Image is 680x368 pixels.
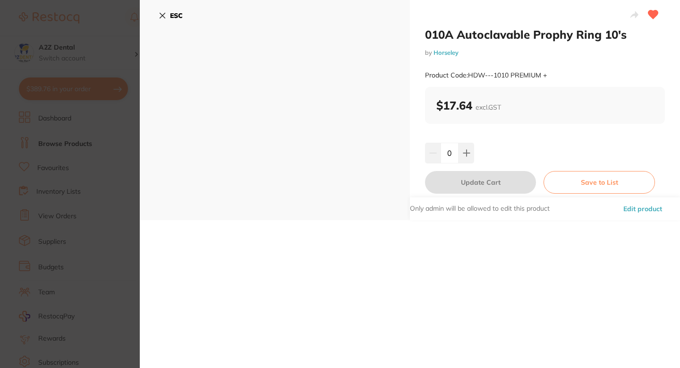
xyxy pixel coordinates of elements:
small: Product Code: HDW---1010 PREMIUM + [425,71,547,79]
h2: 010A Autoclavable Prophy Ring 10's [425,27,665,42]
b: ESC [170,11,183,20]
b: $17.64 [436,98,501,112]
button: Update Cart [425,171,536,194]
img: Profile image for Restocq [21,28,36,43]
button: Edit product [620,197,665,220]
p: Message from Restocq, sent 1w ago [41,36,163,45]
small: by [425,49,665,56]
a: Horseley [433,49,459,56]
div: message notification from Restocq, 1w ago. It has been 14 days since you have started your Restoc... [14,20,175,51]
span: It has been 14 days since you have started your Restocq journey. We wanted to do a check in and s... [41,27,162,82]
p: Only admin will be allowed to edit this product [410,204,550,214]
button: Save to List [544,171,655,194]
span: excl. GST [476,103,501,111]
button: ESC [159,8,183,24]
